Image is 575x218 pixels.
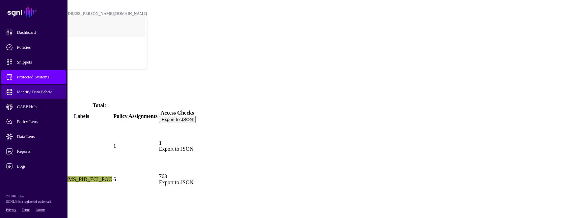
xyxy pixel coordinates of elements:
a: Patents [35,208,45,212]
h2: Protected Systems [3,79,572,89]
span: Protected Systems [6,74,72,80]
a: Privacy [6,208,17,212]
button: Export to JSON [159,116,196,123]
span: Identity Data Fabric [6,89,72,95]
a: Logs [1,160,66,173]
a: Reports [1,145,66,158]
a: Policies [1,41,66,54]
span: CAEP Hub [6,103,72,110]
a: Export to JSON [159,179,193,185]
div: Access Checks [159,110,196,116]
span: Data Lens [6,133,72,140]
span: Reports [6,148,72,155]
span: Policy Lens [6,118,72,125]
div: Log out [14,59,147,64]
td: 1 [113,124,158,168]
div: Policy Assignments [113,113,158,119]
strong: Total [92,102,104,108]
a: Snippets [1,55,66,69]
td: 6 [113,169,158,190]
span: Policies [6,44,72,51]
a: Terms [22,208,30,212]
div: 763 [159,173,196,186]
a: SGNL [4,4,63,19]
a: Dashboard [1,26,66,39]
small: 2 [104,103,107,108]
a: CAEP Hub [1,100,66,114]
p: © [URL], Inc [6,194,61,199]
span: Dashboard [6,29,72,36]
a: Data Lens [1,130,66,143]
div: 1 [159,140,196,152]
span: RMS_PID_ECI_POC [64,176,112,182]
p: SGNL® is a registered trademark [6,199,61,204]
div: [PERSON_NAME][EMAIL_ADDRESS][PERSON_NAME][DOMAIN_NAME] [13,11,147,16]
div: Labels [51,113,112,119]
a: Identity Data Fabric [1,85,66,99]
span: Snippets [6,59,72,66]
a: Admin [1,174,66,188]
a: Policy Lens [1,115,66,128]
a: Export to JSON [159,146,193,152]
td: - [51,124,112,168]
span: Logs [6,163,72,170]
a: POC [14,35,147,57]
a: Protected Systems [1,70,66,84]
